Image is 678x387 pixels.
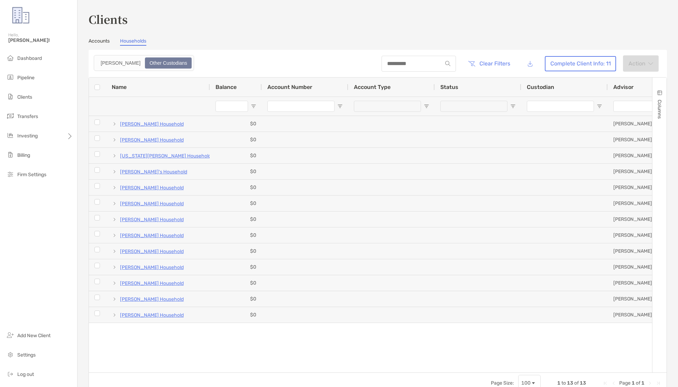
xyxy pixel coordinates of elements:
[527,101,594,112] input: Custodian Filter Input
[527,84,554,90] span: Custodian
[6,370,15,378] img: logout icon
[521,380,531,386] div: 100
[146,58,191,68] div: Other Custodians
[94,55,194,71] div: segmented control
[545,56,616,71] a: Complete Client Info: 11
[210,275,262,291] div: $0
[510,103,516,109] button: Open Filter Menu
[567,380,573,386] span: 13
[656,380,661,386] div: Last Page
[424,103,429,109] button: Open Filter Menu
[210,132,262,147] div: $0
[6,170,15,178] img: firm-settings icon
[120,311,184,319] a: [PERSON_NAME] Household
[632,380,635,386] span: 1
[120,199,184,208] a: [PERSON_NAME] Household
[648,62,653,65] img: arrow
[267,101,335,112] input: Account Number Filter Input
[120,136,184,144] a: [PERSON_NAME] Household
[210,116,262,132] div: $0
[120,120,184,128] a: [PERSON_NAME] Household
[561,380,566,386] span: to
[445,61,450,66] img: input icon
[89,11,667,27] h3: Clients
[580,380,586,386] span: 13
[112,84,127,90] span: Name
[597,103,602,109] button: Open Filter Menu
[17,371,34,377] span: Log out
[603,380,608,386] div: First Page
[120,183,184,192] a: [PERSON_NAME] Household
[89,38,110,46] a: Accounts
[440,84,458,90] span: Status
[557,380,560,386] span: 1
[6,350,15,359] img: settings icon
[17,333,51,339] span: Add New Client
[647,380,653,386] div: Next Page
[6,92,15,101] img: clients icon
[354,84,391,90] span: Account Type
[120,279,184,288] a: [PERSON_NAME] Household
[657,100,662,119] span: Columns
[210,211,262,227] div: $0
[6,54,15,62] img: dashboard icon
[120,263,184,272] a: [PERSON_NAME] Household
[210,259,262,275] div: $0
[210,196,262,211] div: $0
[6,331,15,339] img: add_new_client icon
[17,114,38,119] span: Transfers
[120,247,184,256] a: [PERSON_NAME] Household
[6,73,15,81] img: pipeline icon
[210,243,262,259] div: $0
[491,380,514,386] div: Page Size:
[210,180,262,195] div: $0
[17,152,30,158] span: Billing
[120,215,184,224] a: [PERSON_NAME] Household
[120,152,211,160] a: [US_STATE][PERSON_NAME] Household
[210,164,262,179] div: $0
[17,172,46,178] span: Firm Settings
[641,380,644,386] span: 1
[17,133,38,139] span: Investing
[17,352,36,358] span: Settings
[251,103,256,109] button: Open Filter Menu
[611,380,616,386] div: Previous Page
[216,84,237,90] span: Balance
[267,84,312,90] span: Account Number
[619,380,631,386] span: Page
[17,94,32,100] span: Clients
[337,103,343,109] button: Open Filter Menu
[17,55,42,61] span: Dashboard
[210,291,262,307] div: $0
[6,151,15,159] img: billing icon
[120,295,184,304] a: [PERSON_NAME] Household
[6,131,15,139] img: investing icon
[216,101,248,112] input: Balance Filter Input
[210,307,262,323] div: $0
[6,112,15,120] img: transfers icon
[613,84,634,90] span: Advisor
[210,227,262,243] div: $0
[210,148,262,163] div: $0
[97,58,144,68] div: Zoe
[463,56,515,71] button: Clear Filters
[17,75,35,81] span: Pipeline
[120,38,146,46] a: Households
[574,380,579,386] span: of
[120,168,187,176] a: [PERSON_NAME]'s Household
[8,37,73,43] span: [PERSON_NAME]!
[120,231,184,240] a: [PERSON_NAME] Household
